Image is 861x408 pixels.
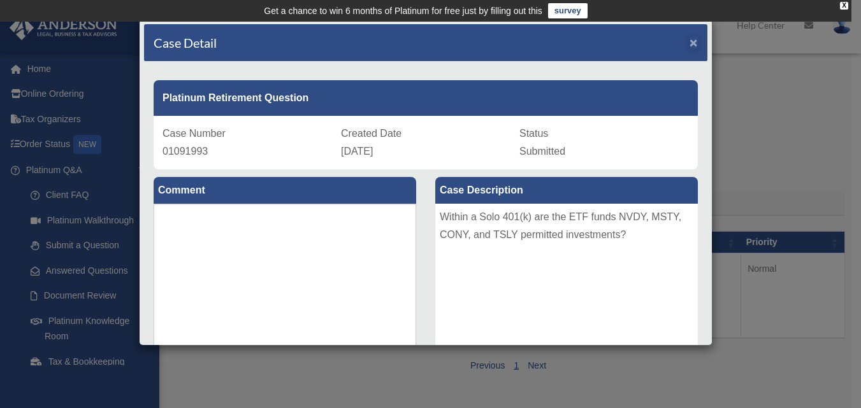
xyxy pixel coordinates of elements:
span: Submitted [519,146,565,157]
span: 01091993 [163,146,208,157]
span: Status [519,128,548,139]
button: Close [690,36,698,49]
span: × [690,35,698,50]
label: Comment [154,177,416,204]
a: survey [548,3,588,18]
label: Case Description [435,177,698,204]
div: Get a chance to win 6 months of Platinum for free just by filling out this [264,3,542,18]
div: Within a Solo 401(k) are the ETF funds NVDY, MSTY, CONY, and TSLY permitted investments? [435,204,698,395]
div: Platinum Retirement Question [154,80,698,116]
span: [DATE] [341,146,373,157]
span: Case Number [163,128,226,139]
div: close [840,2,848,10]
h4: Case Detail [154,34,217,52]
span: Created Date [341,128,402,139]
